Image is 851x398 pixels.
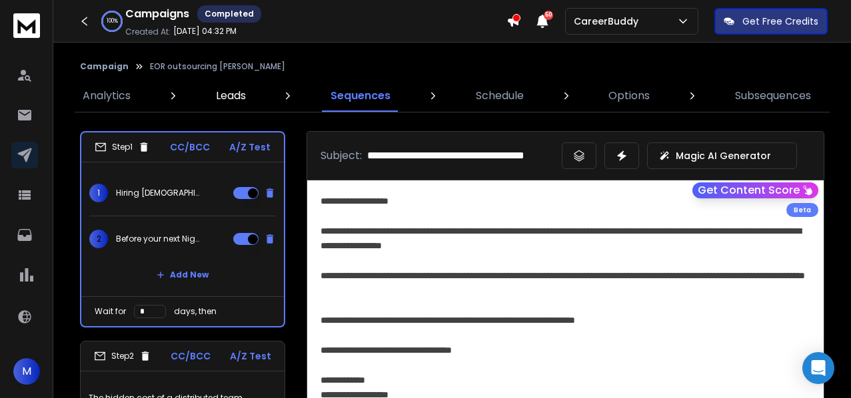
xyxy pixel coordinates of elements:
p: Magic AI Generator [676,149,771,162]
p: 100 % [107,17,118,25]
button: M [13,358,40,385]
p: Subject: [321,148,362,164]
p: Schedule [476,88,524,104]
div: Completed [197,5,261,23]
p: [DATE] 04:32 PM [173,26,237,37]
p: Options [608,88,650,104]
p: Created At: [125,27,171,37]
button: Get Content Score [692,182,818,198]
div: Step 2 [94,350,151,362]
p: Hiring [DEMOGRAPHIC_DATA] without a local setup? [116,188,201,198]
p: Before your next Nigerian hire… [116,234,201,244]
p: Get Free Credits [742,15,818,28]
span: 2 [89,230,108,248]
span: 50 [544,11,553,20]
h1: Campaigns [125,6,189,22]
div: Open Intercom Messenger [802,352,834,384]
button: Add New [146,262,219,288]
li: Step1CC/BCCA/Z Test1Hiring [DEMOGRAPHIC_DATA] without a local setup?2Before your next Nigerian hi... [80,131,285,327]
div: Step 1 [95,141,150,153]
button: Magic AI Generator [647,142,797,169]
p: Leads [216,88,246,104]
p: CC/BCC [171,349,211,363]
button: Get Free Credits [714,8,828,35]
p: EOR outsourcing [PERSON_NAME] [150,61,285,72]
div: Beta [786,203,818,217]
a: Analytics [75,80,139,112]
img: logo [13,13,40,38]
a: Leads [208,80,254,112]
a: Options [600,80,658,112]
p: days, then [174,306,217,317]
a: Sequences [323,80,399,112]
p: CC/BCC [170,140,210,154]
button: Campaign [80,61,129,72]
span: 1 [89,184,108,202]
p: Analytics [83,88,131,104]
p: Wait for [95,306,126,317]
a: Subsequences [727,80,819,112]
p: A/Z Test [230,349,271,363]
p: Subsequences [735,88,811,104]
p: CareerBuddy [574,15,644,28]
p: A/Z Test [229,140,271,154]
a: Schedule [468,80,532,112]
p: Sequences [331,88,391,104]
